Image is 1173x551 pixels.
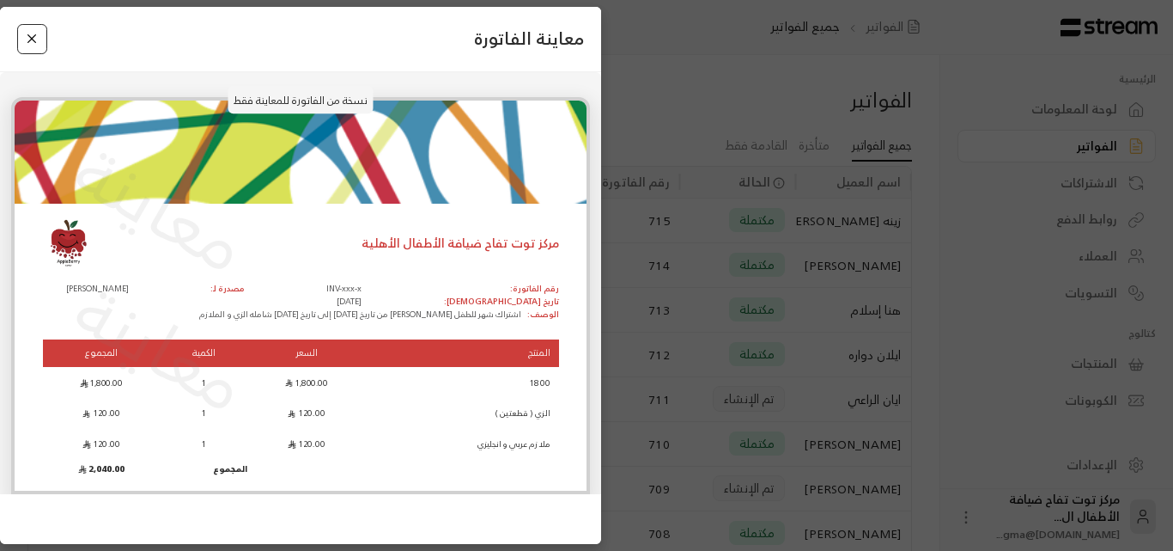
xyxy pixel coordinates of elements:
[474,26,584,52] span: معاينة الفاتورة
[15,101,586,204] img: apple-berry-header.png
[247,400,365,428] td: 120.00
[57,118,266,298] p: معاينة
[527,309,559,321] p: الوصف:
[43,283,129,296] p: [PERSON_NAME]
[366,430,559,458] td: ملازم عربي وانجليزي
[43,338,559,480] table: Products
[43,400,161,428] td: 120.00
[366,400,559,428] td: الزي ( قطعتين )
[247,369,365,397] td: 1,800.00
[43,369,161,397] td: 1,800.00
[444,283,559,296] p: رقم الفاتورة:
[210,283,245,296] p: مصدرة لـ:
[247,340,365,368] th: السعر
[444,296,559,309] p: تاريخ [DEMOGRAPHIC_DATA]:
[326,283,362,296] p: INV-xxx-x
[43,340,161,368] th: المجموع
[247,430,365,458] td: 120.00
[228,86,374,113] p: نسخة من الفاتورة للمعاينة فقط
[366,340,559,368] th: المنتج
[43,430,161,458] td: 120.00
[366,369,559,397] td: 1800
[362,235,559,253] p: مركز توت تفاح ضيافة الأطفال الأهلية
[43,217,94,269] img: Logo
[196,438,213,450] span: 1
[17,24,47,54] button: Close
[57,257,266,438] p: معاينة
[161,460,248,477] td: المجموع
[326,296,362,309] p: [DATE]
[194,309,527,321] p: اشتراك شهر للطفل [PERSON_NAME] من تاريخ [DATE] إلى تاريخ [DATE] شامله الزي و الملازم
[43,460,161,477] td: 2,040.00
